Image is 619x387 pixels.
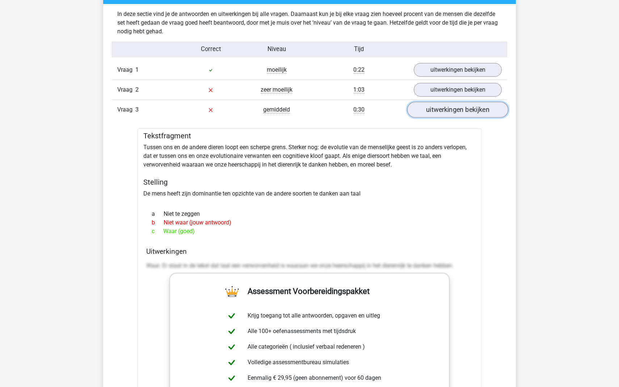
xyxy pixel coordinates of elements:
h5: Stelling [143,178,476,186]
span: Vraag [117,66,135,74]
span: 1:03 [353,86,365,93]
a: uitwerkingen bekijken [407,102,508,118]
a: uitwerkingen bekijken [414,63,502,77]
span: 1 [135,66,139,73]
div: Tijd [309,45,408,54]
a: uitwerkingen bekijken [414,83,502,97]
h4: Uitwerkingen [146,247,473,256]
div: Niet te zeggen [146,210,473,218]
div: Waar (goed) [146,227,473,236]
span: 0:22 [353,66,365,73]
span: gemiddeld [263,106,290,113]
div: In deze sectie vind je de antwoorden en uitwerkingen bij alle vragen. Daarnaast kun je bij elke v... [112,10,507,36]
span: 3 [135,106,139,113]
span: moeilijk [267,66,287,73]
span: a [152,210,164,218]
span: Vraag [117,85,135,94]
span: 0:30 [353,106,365,113]
div: Niet waar (jouw antwoord) [146,218,473,227]
span: c [152,227,163,236]
span: b [152,218,164,227]
div: Correct [178,45,244,54]
div: Niveau [244,45,309,54]
span: zeer moeilijk [261,86,292,93]
span: 2 [135,86,139,93]
p: Waar. Er staat in de tekst dat taal een verworvenheid is waaraan we onze heerschappij in het dier... [146,261,473,270]
span: Vraag [117,105,135,114]
h5: Tekstfragment [143,131,476,140]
